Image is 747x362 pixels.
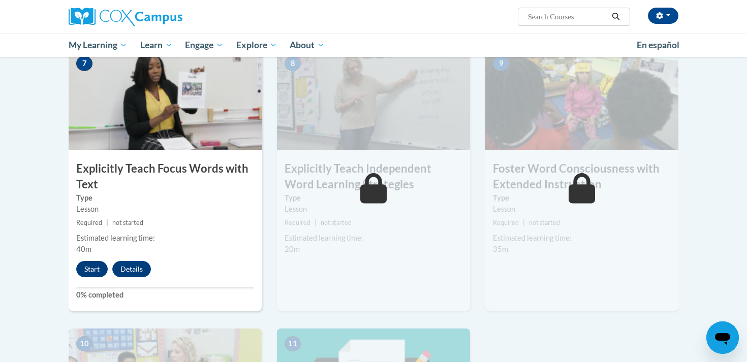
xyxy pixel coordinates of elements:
[285,219,310,226] span: Required
[527,11,608,23] input: Search Courses
[284,34,331,57] a: About
[706,321,739,354] iframe: Button to launch messaging window
[69,161,262,192] h3: Explicitly Teach Focus Words with Text
[76,245,91,253] span: 40m
[315,219,317,226] span: |
[523,219,525,226] span: |
[112,261,151,277] button: Details
[62,34,134,57] a: My Learning
[185,39,223,51] span: Engage
[648,8,678,24] button: Account Settings
[178,34,230,57] a: Engage
[277,161,470,192] h3: Explicitly Teach Independent Word Learning Strategies
[236,39,277,51] span: Explore
[321,219,352,226] span: not started
[285,192,462,204] label: Type
[493,192,671,204] label: Type
[69,8,262,26] a: Cox Campus
[290,39,324,51] span: About
[69,39,127,51] span: My Learning
[69,48,262,150] img: Course Image
[134,34,179,57] a: Learn
[493,233,671,244] div: Estimated learning time:
[285,233,462,244] div: Estimated learning time:
[76,219,102,226] span: Required
[285,245,300,253] span: 20m
[76,56,92,71] span: 7
[112,219,143,226] span: not started
[485,161,678,192] h3: Foster Word Consciousness with Extended Instruction
[277,48,470,150] img: Course Image
[493,219,519,226] span: Required
[493,56,509,71] span: 9
[630,35,686,56] a: En español
[76,289,254,301] label: 0% completed
[69,8,182,26] img: Cox Campus
[608,11,624,23] button: Search
[493,245,508,253] span: 35m
[493,204,671,215] div: Lesson
[285,204,462,215] div: Lesson
[529,219,560,226] span: not started
[637,40,679,50] span: En español
[485,48,678,150] img: Course Image
[76,336,92,351] span: 10
[76,204,254,215] div: Lesson
[76,192,254,204] label: Type
[106,219,108,226] span: |
[230,34,284,57] a: Explore
[53,34,694,57] div: Main menu
[76,261,108,277] button: Start
[140,39,172,51] span: Learn
[285,336,301,351] span: 11
[285,56,301,71] span: 8
[76,233,254,244] div: Estimated learning time:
